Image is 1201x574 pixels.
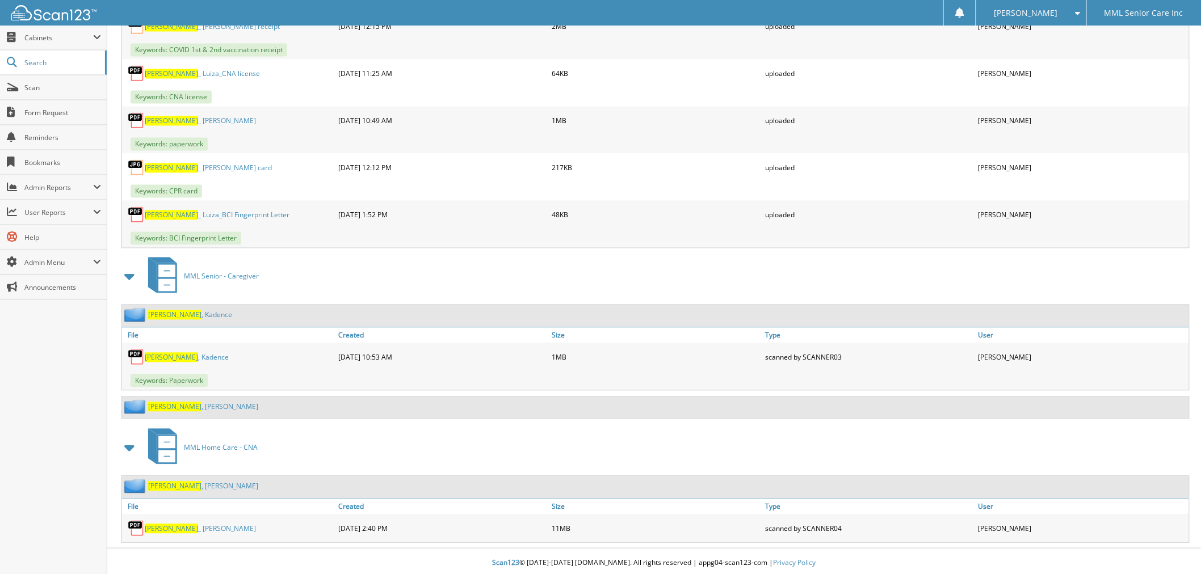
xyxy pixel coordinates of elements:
[145,69,260,79] a: [PERSON_NAME]_ Luiza_CNA license
[335,346,549,369] div: [DATE] 10:53 AM
[549,346,762,369] div: 1MB
[762,499,976,514] a: Type
[145,524,256,534] a: [PERSON_NAME]_ [PERSON_NAME]
[145,210,198,220] span: [PERSON_NAME]
[131,185,202,198] span: Keywords: CPR card
[145,69,198,79] span: [PERSON_NAME]
[549,62,762,85] div: 64KB
[335,157,549,179] div: [DATE] 12:12 PM
[148,310,201,320] span: [PERSON_NAME]
[128,112,145,129] img: PDF.png
[762,62,976,85] div: uploaded
[141,254,259,299] a: MML Senior - Caregiver
[549,157,762,179] div: 217KB
[994,10,1058,16] span: [PERSON_NAME]
[762,157,976,179] div: uploaded
[145,353,229,362] a: [PERSON_NAME], Kadence
[24,208,93,217] span: User Reports
[549,204,762,226] div: 48KB
[145,163,272,173] a: [PERSON_NAME]_ [PERSON_NAME] card
[131,374,208,387] span: Keywords: Paperwork
[493,558,520,568] span: Scan123
[976,62,1189,85] div: [PERSON_NAME]
[24,133,101,142] span: Reminders
[24,233,101,242] span: Help
[141,425,258,470] a: MML Home Care - CNA
[122,499,335,514] a: File
[148,402,258,412] a: [PERSON_NAME], [PERSON_NAME]
[128,65,145,82] img: PDF.png
[549,109,762,132] div: 1MB
[145,524,198,534] span: [PERSON_NAME]
[124,308,148,322] img: folder2.png
[145,210,289,220] a: [PERSON_NAME]_ Luiza_BCI Fingerprint Letter
[124,479,148,493] img: folder2.png
[1144,520,1201,574] iframe: Chat Widget
[128,159,145,176] img: JPG.png
[549,328,762,343] a: Size
[335,517,549,540] div: [DATE] 2:40 PM
[1105,10,1183,16] span: MML Senior Care Inc
[976,15,1189,38] div: [PERSON_NAME]
[762,346,976,369] div: scanned by SCANNER03
[131,232,241,245] span: Keywords: BCI Fingerprint Letter
[184,443,258,453] span: MML Home Care - CNA
[145,22,280,32] a: [PERSON_NAME]_ [PERSON_NAME] receipt
[976,204,1189,226] div: [PERSON_NAME]
[131,91,212,104] span: Keywords: CNA license
[335,15,549,38] div: [DATE] 12:15 PM
[128,349,145,366] img: PDF.png
[762,204,976,226] div: uploaded
[976,328,1189,343] a: User
[24,158,101,167] span: Bookmarks
[24,33,93,43] span: Cabinets
[148,402,201,412] span: [PERSON_NAME]
[122,328,335,343] a: File
[335,204,549,226] div: [DATE] 1:52 PM
[24,83,101,92] span: Scan
[335,328,549,343] a: Created
[148,482,201,491] span: [PERSON_NAME]
[11,5,96,20] img: scan123-logo-white.svg
[24,258,93,267] span: Admin Menu
[124,400,148,414] img: folder2.png
[762,328,976,343] a: Type
[549,517,762,540] div: 11MB
[148,482,258,491] a: [PERSON_NAME], [PERSON_NAME]
[762,109,976,132] div: uploaded
[976,109,1189,132] div: [PERSON_NAME]
[131,44,287,57] span: Keywords: COVID 1st & 2nd vaccination receipt
[774,558,816,568] a: Privacy Policy
[976,517,1189,540] div: [PERSON_NAME]
[128,520,145,537] img: PDF.png
[24,108,101,117] span: Form Request
[976,157,1189,179] div: [PERSON_NAME]
[976,346,1189,369] div: [PERSON_NAME]
[762,15,976,38] div: uploaded
[184,272,259,281] span: MML Senior - Caregiver
[976,499,1189,514] a: User
[148,310,232,320] a: [PERSON_NAME], Kadence
[24,282,101,292] span: Announcements
[145,353,198,362] span: [PERSON_NAME]
[128,18,145,35] img: JPG.png
[145,163,198,173] span: [PERSON_NAME]
[24,58,99,67] span: Search
[549,499,762,514] a: Size
[128,206,145,223] img: PDF.png
[549,15,762,38] div: 2MB
[762,517,976,540] div: scanned by SCANNER04
[24,183,93,192] span: Admin Reports
[335,62,549,85] div: [DATE] 11:25 AM
[145,116,256,126] a: [PERSON_NAME]_ [PERSON_NAME]
[145,22,198,32] span: [PERSON_NAME]
[335,499,549,514] a: Created
[145,116,198,126] span: [PERSON_NAME]
[131,138,208,151] span: Keywords: paperwork
[335,109,549,132] div: [DATE] 10:49 AM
